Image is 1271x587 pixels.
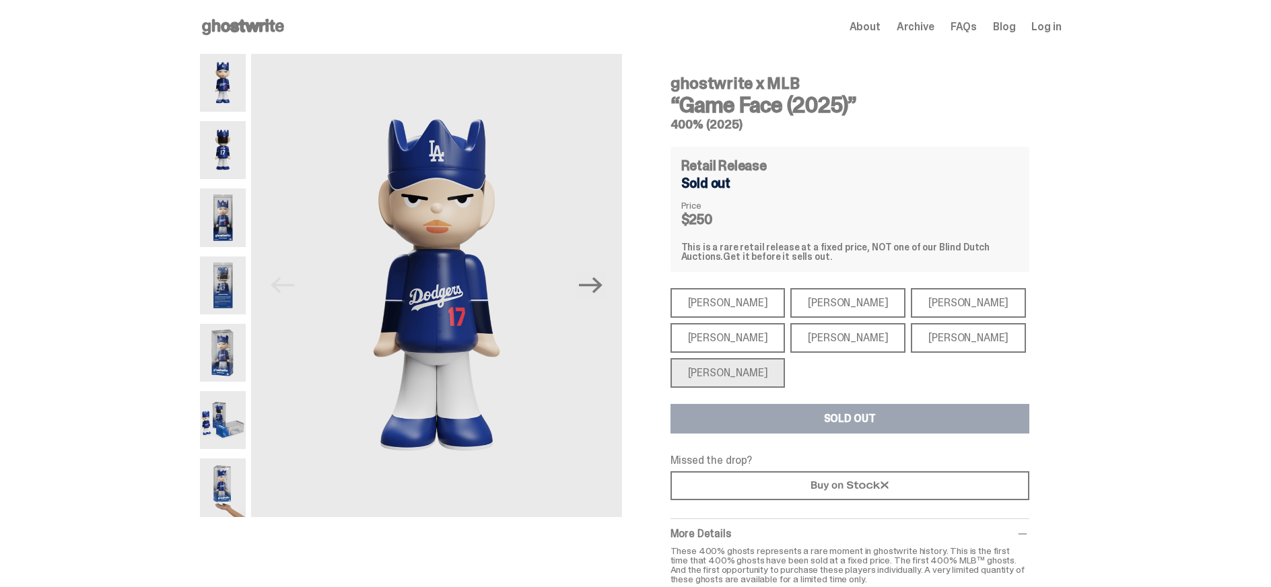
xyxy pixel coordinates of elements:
img: 04-ghostwrite-mlb-game-face-hero-ohtani-02.png [200,256,246,314]
dt: Price [681,201,749,210]
div: [PERSON_NAME] [671,358,786,388]
div: [PERSON_NAME] [911,288,1026,318]
img: 03-ghostwrite-mlb-game-face-hero-ohtani-01.png [200,188,246,246]
a: Log in [1031,22,1061,32]
img: 01-ghostwrite-mlb-game-face-hero-ohtani-front.png [251,54,621,517]
img: 02-ghostwrite-mlb-game-face-hero-ohtani-back.png [200,121,246,179]
div: This is a rare retail release at a fixed price, NOT one of our Blind Dutch Auctions. [681,242,1019,261]
h4: Retail Release [681,159,767,172]
div: [PERSON_NAME] [790,288,905,318]
img: MLB400ScaleImage.2409-ezgif.com-optipng.png [200,458,246,516]
div: [PERSON_NAME] [671,323,786,353]
h3: “Game Face (2025)” [671,94,1029,116]
p: These 400% ghosts represents a rare moment in ghostwrite history. This is the first time that 400... [671,546,1029,584]
a: FAQs [951,22,977,32]
div: Sold out [681,176,1019,190]
h5: 400% (2025) [671,118,1029,131]
a: Archive [897,22,934,32]
dd: $250 [681,213,749,226]
button: SOLD OUT [671,404,1029,434]
span: Get it before it sells out. [723,250,832,263]
img: 06-ghostwrite-mlb-game-face-hero-ohtani-04.png [200,391,246,449]
span: More Details [671,526,731,541]
a: Blog [993,22,1015,32]
p: Missed the drop? [671,455,1029,466]
img: 05-ghostwrite-mlb-game-face-hero-ohtani-03.png [200,324,246,382]
h4: ghostwrite x MLB [671,75,1029,92]
a: About [850,22,881,32]
img: 01-ghostwrite-mlb-game-face-hero-ohtani-front.png [200,54,246,112]
div: SOLD OUT [824,413,876,424]
div: [PERSON_NAME] [911,323,1026,353]
div: [PERSON_NAME] [790,323,905,353]
div: [PERSON_NAME] [671,288,786,318]
button: Next [576,271,606,300]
